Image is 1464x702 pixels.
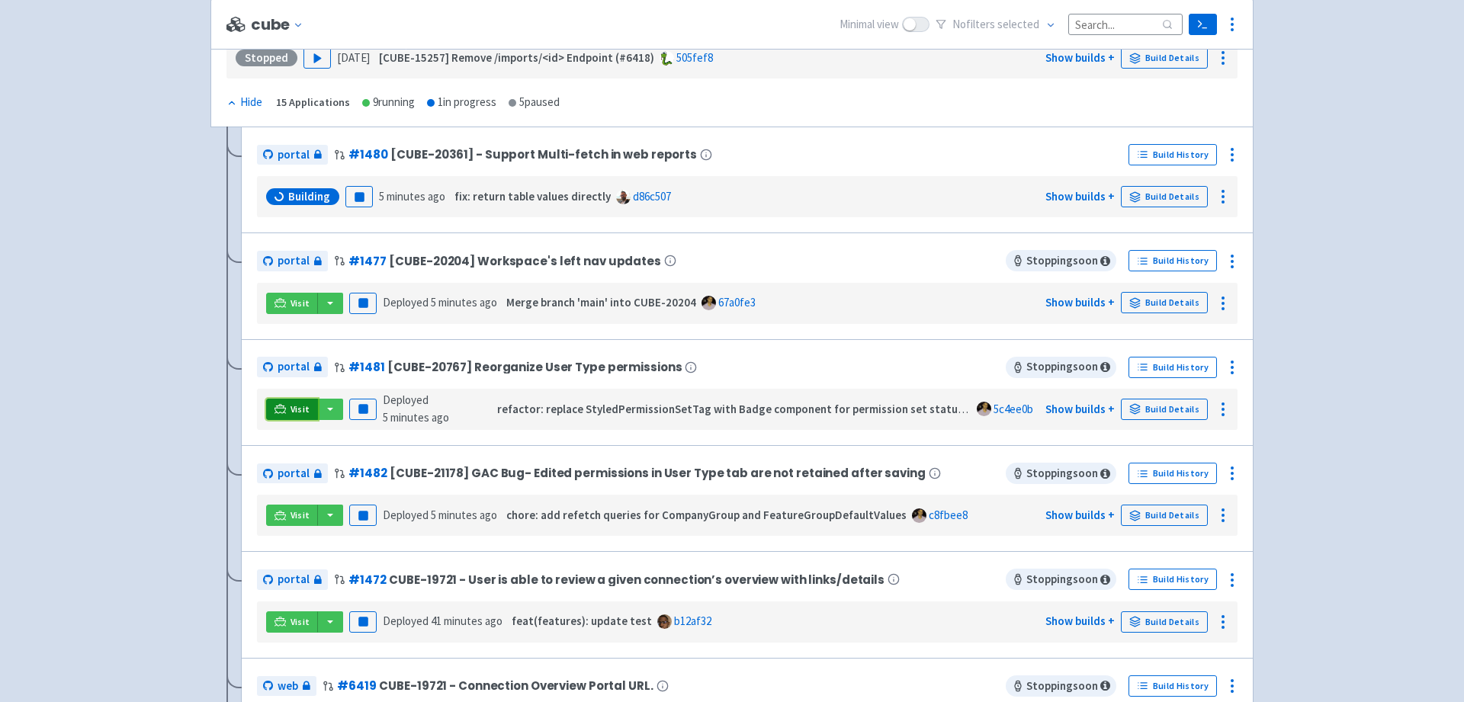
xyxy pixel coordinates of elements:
button: Hide [226,94,264,111]
span: Stopping soon [1006,357,1116,378]
strong: chore: add refetch queries for CompanyGroup and FeatureGroupDefaultValues [506,508,907,522]
button: Pause [349,399,377,420]
span: [CUBE-21178] GAC Bug- Edited permissions in User Type tab are not retained after saving [390,466,925,479]
span: Stopping soon [1006,675,1116,697]
a: #6419 [337,678,376,694]
div: 9 running [362,94,415,111]
strong: fix: return table values directly [454,189,611,204]
span: Minimal view [840,16,899,34]
a: Show builds + [1045,189,1115,204]
time: [DATE] [337,50,370,65]
a: portal [257,463,328,484]
a: Build History [1128,675,1217,697]
a: portal [257,357,328,377]
span: Visit [291,509,310,521]
span: portal [278,252,310,270]
div: Hide [226,94,262,111]
span: portal [278,358,310,376]
a: Build History [1128,357,1217,378]
a: 505fef8 [676,50,713,65]
a: Visit [266,611,318,633]
span: Building [288,189,330,204]
div: 5 paused [509,94,560,111]
strong: [CUBE-15257] Remove /imports/<id> Endpoint (#6418) [379,50,654,65]
a: Show builds + [1045,402,1115,416]
a: Build Details [1121,186,1208,207]
a: Show builds + [1045,295,1115,309]
span: [CUBE-20204] Workspace's left nav updates [389,255,660,268]
a: portal [257,569,328,590]
a: 5c4ee0b [994,402,1033,416]
a: Build Details [1121,292,1208,313]
a: #1481 [348,359,384,375]
span: [CUBE-20361] - Support Multi-fetch in web reports [390,148,697,161]
a: 67a0fe3 [718,295,756,309]
button: Pause [345,186,373,207]
span: [CUBE-20767] Reorganize User Type permissions [387,361,682,373]
a: Build History [1128,144,1217,165]
button: Pause [349,611,377,633]
button: cube [251,16,310,34]
span: portal [278,146,310,164]
a: Build Details [1121,611,1208,633]
time: 5 minutes ago [383,410,449,425]
input: Search... [1068,14,1183,34]
span: web [278,678,298,695]
span: Visit [291,297,310,309]
div: 15 Applications [276,94,350,111]
a: Show builds + [1045,508,1115,522]
span: Deployed [383,393,449,425]
time: 5 minutes ago [431,508,497,522]
a: Terminal [1189,14,1217,35]
span: Stopping soon [1006,463,1116,484]
a: Visit [266,293,318,314]
span: Deployed [383,295,497,309]
a: #1472 [348,572,386,588]
a: portal [257,145,328,165]
a: d86c507 [633,189,671,204]
a: Show builds + [1045,50,1115,65]
span: selected [997,17,1039,31]
span: portal [278,571,310,588]
a: Build History [1128,569,1217,590]
span: portal [278,465,310,482]
a: Show builds + [1045,614,1115,628]
a: Build History [1128,250,1217,271]
a: Build History [1128,463,1217,484]
span: No filter s [952,16,1039,34]
span: Deployed [383,614,502,628]
time: 5 minutes ago [431,295,497,309]
strong: refactor: replace StyledPermissionSetTag with Badge component for permission set status display [497,402,1001,416]
a: b12af32 [674,614,711,628]
button: Pause [349,293,377,314]
a: #1477 [348,253,386,269]
a: #1480 [348,146,387,162]
a: Build Details [1121,47,1208,69]
a: portal [257,251,328,271]
a: web [257,676,316,697]
button: Pause [349,505,377,526]
a: Visit [266,399,318,420]
a: Build Details [1121,505,1208,526]
button: Play [303,47,331,69]
span: Visit [291,616,310,628]
div: 1 in progress [427,94,496,111]
a: #1482 [348,465,387,481]
a: Build Details [1121,399,1208,420]
span: CUBE-19721 - User is able to review a given connection’s overview with links/details [389,573,884,586]
a: Visit [266,505,318,526]
strong: feat(features): update test [512,614,652,628]
span: Stopping soon [1006,569,1116,590]
span: CUBE-19721 - Connection Overview Portal URL. [379,679,653,692]
span: Stopping soon [1006,250,1116,271]
span: Visit [291,403,310,415]
a: c8fbee8 [929,508,968,522]
div: Stopped [236,50,297,66]
span: Deployed [383,508,497,522]
strong: Merge branch 'main' into CUBE-20204 [506,295,696,309]
time: 5 minutes ago [379,189,445,204]
time: 41 minutes ago [431,614,502,628]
